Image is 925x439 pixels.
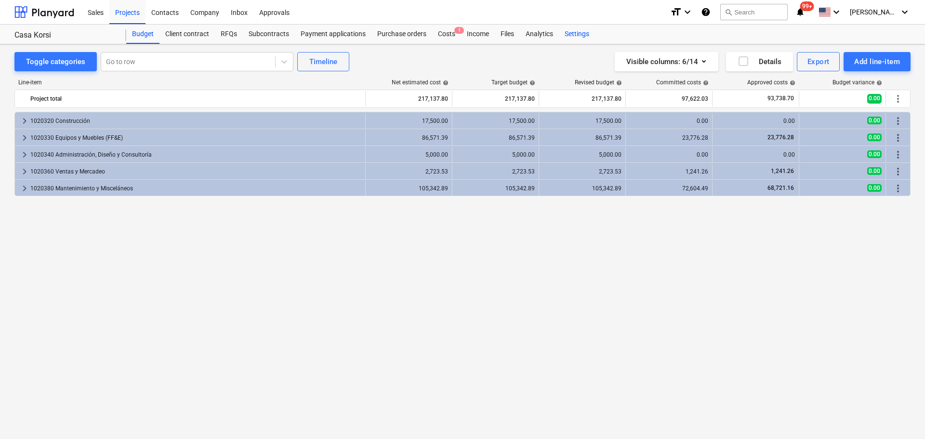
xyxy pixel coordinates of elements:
div: 217,137.80 [456,91,535,106]
span: 0.00 [867,94,882,103]
span: 0.00 [867,117,882,124]
div: Add line-item [854,55,900,68]
div: 105,342.89 [543,185,621,192]
span: keyboard_arrow_right [19,166,30,177]
div: 17,500.00 [370,118,448,124]
span: More actions [892,183,904,194]
a: Purchase orders [371,25,432,44]
span: help [701,80,709,86]
button: Details [726,52,793,71]
div: Timeline [309,55,337,68]
div: Target budget [491,79,535,86]
div: 0.00 [716,151,795,158]
button: Toggle categories [14,52,97,71]
div: Project total [30,91,361,106]
div: 2,723.53 [370,168,448,175]
div: Details [738,55,781,68]
div: 1020330 Equipos y Muebles (FF&E) [30,130,361,146]
div: 105,342.89 [370,185,448,192]
div: 1020360 Ventas y Mercadeo [30,164,361,179]
div: 217,137.80 [543,91,621,106]
div: 86,571.39 [370,134,448,141]
div: 5,000.00 [543,151,621,158]
button: Timeline [297,52,349,71]
button: Add line-item [844,52,911,71]
span: 1 [454,27,464,34]
div: 5,000.00 [456,151,535,158]
a: Analytics [520,25,559,44]
a: Client contract [159,25,215,44]
span: 68,721.16 [766,185,795,191]
div: 0.00 [630,118,708,124]
button: Search [720,4,788,20]
span: More actions [892,115,904,127]
div: 72,604.49 [630,185,708,192]
i: Knowledge base [701,6,711,18]
span: 93,738.70 [766,94,795,103]
a: Settings [559,25,595,44]
div: 217,137.80 [370,91,448,106]
a: Income [461,25,495,44]
span: 1,241.26 [770,168,795,174]
span: help [441,80,449,86]
div: 1,241.26 [630,168,708,175]
div: Costs [432,25,461,44]
span: More actions [892,93,904,105]
span: [PERSON_NAME] [850,8,898,16]
iframe: Chat Widget [877,393,925,439]
span: help [614,80,622,86]
div: Net estimated cost [392,79,449,86]
span: More actions [892,166,904,177]
div: 1020320 Construcción [30,113,361,129]
div: 86,571.39 [543,134,621,141]
div: Toggle categories [26,55,85,68]
div: Visible columns : 6/14 [626,55,707,68]
span: 0.00 [867,167,882,175]
div: 1020340 Administración, Diseño y Consultoría [30,147,361,162]
div: 2,723.53 [543,168,621,175]
i: format_size [670,6,682,18]
div: 2,723.53 [456,168,535,175]
span: 0.00 [867,150,882,158]
a: Budget [126,25,159,44]
a: Files [495,25,520,44]
i: keyboard_arrow_down [682,6,693,18]
div: 105,342.89 [456,185,535,192]
span: More actions [892,149,904,160]
div: 23,776.28 [630,134,708,141]
div: 86,571.39 [456,134,535,141]
span: help [528,80,535,86]
div: 0.00 [630,151,708,158]
div: Revised budget [575,79,622,86]
span: 0.00 [867,184,882,192]
a: Costs1 [432,25,461,44]
div: Line-item [14,79,366,86]
div: 17,500.00 [543,118,621,124]
div: Export [807,55,830,68]
span: keyboard_arrow_right [19,149,30,160]
a: RFQs [215,25,243,44]
div: Subcontracts [243,25,295,44]
div: 97,622.03 [630,91,708,106]
span: More actions [892,132,904,144]
span: keyboard_arrow_right [19,115,30,127]
span: 0.00 [867,133,882,141]
span: keyboard_arrow_right [19,132,30,144]
div: 1020380 Mantenimiento y Misceláneos [30,181,361,196]
button: Visible columns:6/14 [615,52,718,71]
div: Committed costs [656,79,709,86]
div: 5,000.00 [370,151,448,158]
i: notifications [795,6,805,18]
div: Payment applications [295,25,371,44]
div: 17,500.00 [456,118,535,124]
i: keyboard_arrow_down [831,6,842,18]
div: 0.00 [716,118,795,124]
